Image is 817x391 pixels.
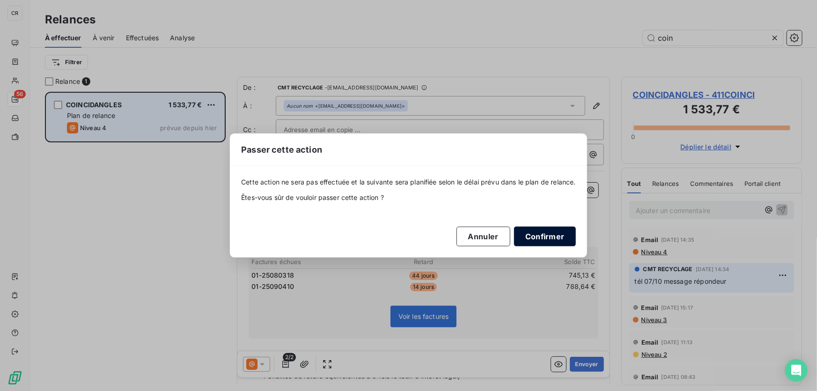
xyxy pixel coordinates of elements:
[785,359,808,382] div: Open Intercom Messenger
[241,193,576,202] span: Êtes-vous sûr de vouloir passer cette action ?
[514,227,576,246] button: Confirmer
[241,177,576,187] span: Cette action ne sera pas effectuée et la suivante sera planifiée selon le délai prévu dans le pla...
[456,227,510,246] button: Annuler
[241,143,322,156] span: Passer cette action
